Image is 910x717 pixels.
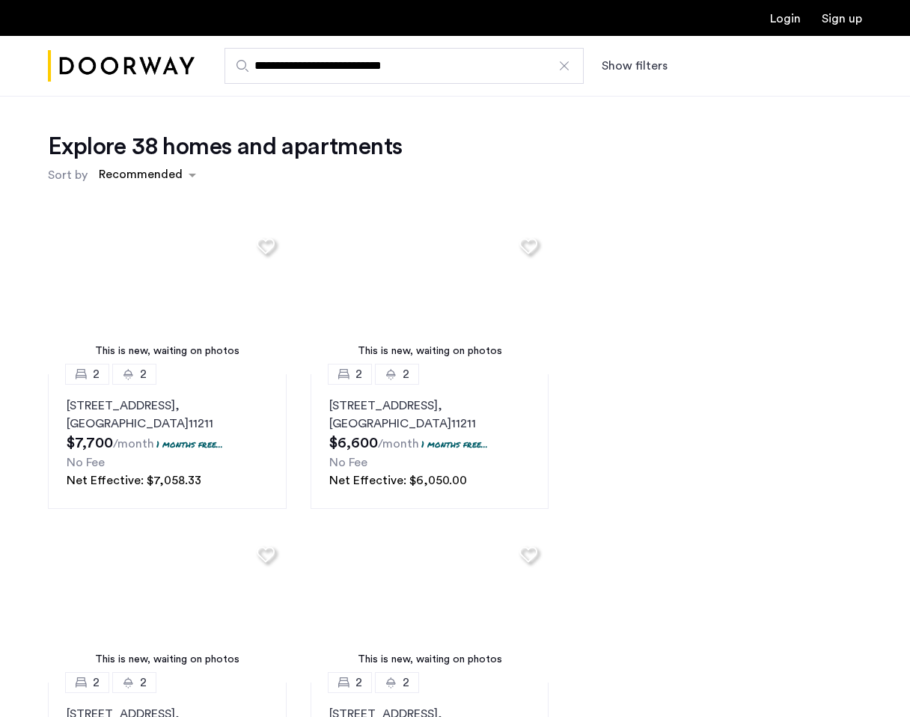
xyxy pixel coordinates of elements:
[311,533,549,683] a: This is new, waiting on photos
[225,48,584,84] input: Apartment Search
[140,674,147,692] span: 2
[93,365,100,383] span: 2
[48,374,287,509] a: 22[STREET_ADDRESS], [GEOGRAPHIC_DATA]112111 months free...No FeeNet Effective: $7,058.33
[329,457,367,469] span: No Fee
[355,365,362,383] span: 2
[378,438,419,450] sub: /month
[355,674,362,692] span: 2
[318,344,542,359] div: This is new, waiting on photos
[403,365,409,383] span: 2
[48,38,195,94] img: logo
[329,436,378,451] span: $6,600
[91,162,204,189] ng-select: sort-apartment
[822,13,862,25] a: Registration
[48,533,287,683] a: This is new, waiting on photos
[67,397,268,433] p: [STREET_ADDRESS] 11211
[93,674,100,692] span: 2
[311,374,549,509] a: 22[STREET_ADDRESS], [GEOGRAPHIC_DATA]112111 months free...No FeeNet Effective: $6,050.00
[67,457,105,469] span: No Fee
[48,38,195,94] a: Cazamio Logo
[48,166,88,184] label: Sort by
[156,438,223,451] p: 1 months free...
[55,344,279,359] div: This is new, waiting on photos
[329,397,531,433] p: [STREET_ADDRESS] 11211
[318,652,542,668] div: This is new, waiting on photos
[311,225,549,374] a: This is new, waiting on photos
[770,13,801,25] a: Login
[97,165,183,187] div: Recommended
[48,225,287,374] a: This is new, waiting on photos
[67,475,201,486] span: Net Effective: $7,058.33
[67,436,113,451] span: $7,700
[140,365,147,383] span: 2
[55,652,279,668] div: This is new, waiting on photos
[403,674,409,692] span: 2
[329,475,467,486] span: Net Effective: $6,050.00
[48,132,402,162] h1: Explore 38 homes and apartments
[421,438,488,451] p: 1 months free...
[602,57,668,75] button: Show or hide filters
[113,438,154,450] sub: /month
